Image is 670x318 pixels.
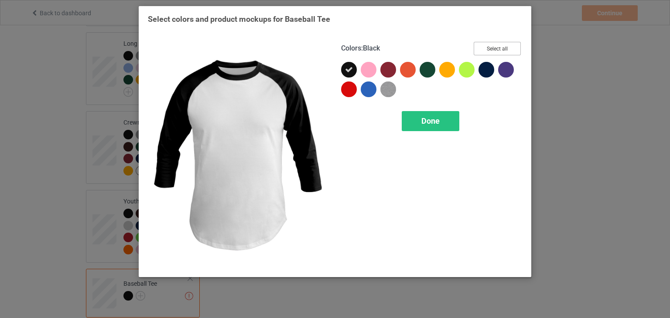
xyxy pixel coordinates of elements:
[474,42,521,55] button: Select all
[341,44,380,53] h4: :
[421,116,440,125] span: Done
[148,14,330,24] span: Select colors and product mockups for Baseball Tee
[380,81,396,97] img: heather_texture.png
[363,44,380,52] span: Black
[148,42,329,268] img: regular.jpg
[341,44,361,52] span: Colors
